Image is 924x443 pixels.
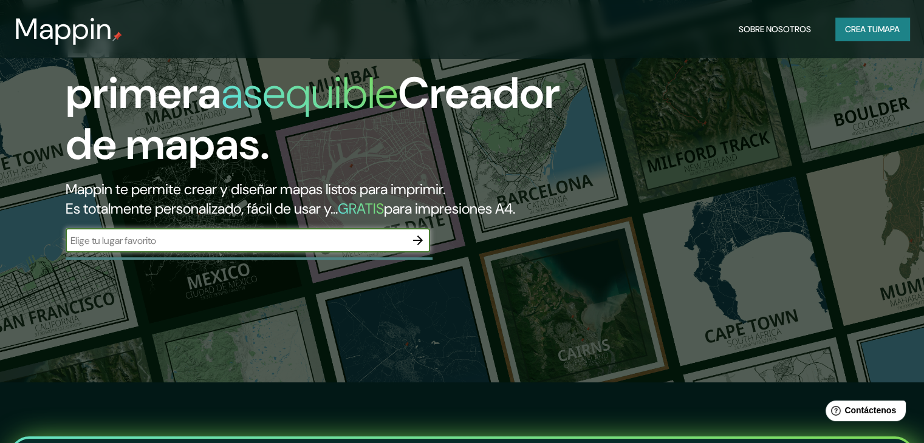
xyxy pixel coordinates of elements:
font: asequible [221,65,398,121]
font: La primera [66,14,221,121]
font: para impresiones A4. [384,199,515,218]
button: Crea tumapa [835,18,909,41]
input: Elige tu lugar favorito [66,234,406,248]
font: Mappin te permite crear y diseñar mapas listos para imprimir. [66,180,445,198]
font: Mappin [15,10,112,48]
button: Sobre nosotros [734,18,816,41]
font: mapa [878,24,900,35]
img: pin de mapeo [112,32,122,41]
iframe: Lanzador de widgets de ayuda [816,396,911,430]
font: Sobre nosotros [739,24,811,35]
font: Crea tu [845,24,878,35]
font: Creador de mapas. [66,65,560,172]
font: Es totalmente personalizado, fácil de usar y... [66,199,338,218]
font: GRATIS [338,199,384,218]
